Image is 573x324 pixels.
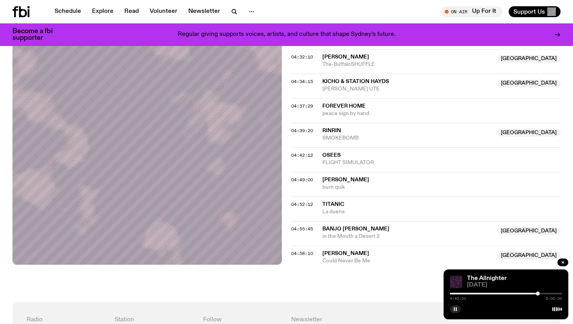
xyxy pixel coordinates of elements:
[291,129,313,133] button: 04:39:20
[291,153,313,158] button: 04:42:12
[441,6,502,17] button: On AirUp For It
[322,152,341,158] span: Osees
[322,54,369,60] span: [PERSON_NAME]
[322,177,369,182] span: [PERSON_NAME]
[497,227,561,235] span: [GEOGRAPHIC_DATA]
[322,159,561,166] span: FLIGHT SIMULATOR
[120,6,143,17] a: Read
[291,202,313,207] button: 04:52:12
[322,184,561,191] span: burn quik
[291,104,313,108] button: 04:37:29
[322,79,389,84] span: KICHO & Station Hayds
[497,251,561,259] span: [GEOGRAPHIC_DATA]
[291,127,313,134] span: 04:39:20
[322,208,561,216] span: La duena
[27,316,105,324] h4: Radio
[115,316,193,324] h4: Station
[509,6,561,17] button: Support Us
[12,28,62,41] h3: Become a fbi supporter
[291,201,313,207] span: 04:52:12
[291,78,313,85] span: 04:34:15
[546,297,562,301] span: 6:00:00
[322,103,366,109] span: forever home
[450,297,466,301] span: 4:42:01
[291,316,458,324] h4: Newsletter
[291,152,313,158] span: 04:42:12
[497,80,561,87] span: [GEOGRAPHIC_DATA]
[513,8,545,15] span: Support Us
[203,316,282,324] h4: Follow
[322,226,389,232] span: Banjo [PERSON_NAME]
[87,6,118,17] a: Explore
[291,177,313,183] span: 04:49:00
[291,80,313,84] button: 04:34:15
[291,178,313,182] button: 04:49:00
[291,103,313,109] span: 04:37:29
[322,233,492,240] span: in the Mouth a Desert 2
[322,202,344,207] span: Titanic
[291,226,313,232] span: 04:55:45
[50,6,86,17] a: Schedule
[497,55,561,63] span: [GEOGRAPHIC_DATA]
[322,251,369,256] span: [PERSON_NAME]
[291,250,313,257] span: 04:58:10
[322,61,492,68] span: The-BuffaloSHUFFLE
[467,282,562,288] span: [DATE]
[467,275,507,282] a: The Allnighter
[291,251,313,256] button: 04:58:10
[322,135,492,142] span: SMOKEBOMB
[322,128,341,133] span: RinRin
[322,110,561,117] span: peace sign by hand
[291,55,313,59] button: 04:32:10
[145,6,182,17] a: Volunteer
[322,257,492,265] span: Could Never Be Me
[291,227,313,231] button: 04:55:45
[497,129,561,136] span: [GEOGRAPHIC_DATA]
[178,31,396,38] p: Regular giving supports voices, artists, and culture that shape Sydney’s future.
[322,85,492,93] span: [PERSON_NAME] UTE
[184,6,225,17] a: Newsletter
[291,54,313,60] span: 04:32:10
